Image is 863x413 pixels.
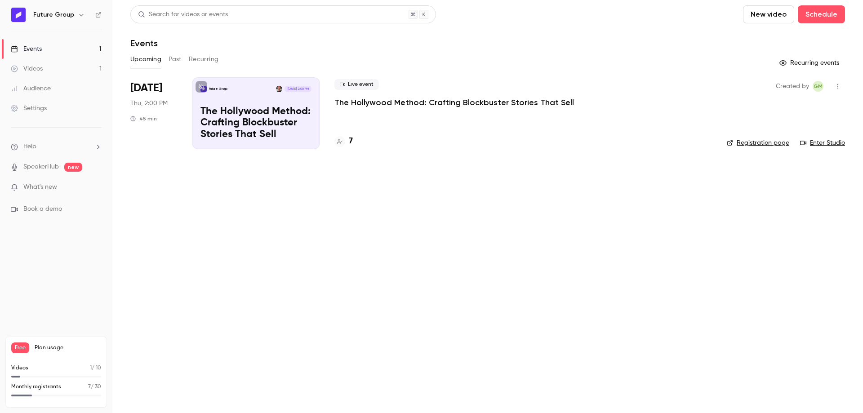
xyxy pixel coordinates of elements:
[11,104,47,113] div: Settings
[334,135,353,147] a: 7
[11,142,102,151] li: help-dropdown-opener
[775,56,845,70] button: Recurring events
[23,142,36,151] span: Help
[200,106,311,141] p: The Hollywood Method: Crafting Blockbuster Stories That Sell
[169,52,182,67] button: Past
[349,135,353,147] h4: 7
[130,99,168,108] span: Thu, 2:00 PM
[11,383,61,391] p: Monthly registrants
[138,10,228,19] div: Search for videos or events
[130,115,157,122] div: 45 min
[64,163,82,172] span: new
[192,77,320,149] a: The Hollywood Method: Crafting Blockbuster Stories That SellFuture GroupLyndon Nicholson[DATE] 2:...
[23,182,57,192] span: What's new
[11,342,29,353] span: Free
[11,8,26,22] img: Future Group
[130,81,162,95] span: [DATE]
[727,138,789,147] a: Registration page
[90,364,101,372] p: / 10
[285,86,311,92] span: [DATE] 2:00 PM
[209,87,227,91] p: Future Group
[814,81,823,92] span: GM
[11,44,42,53] div: Events
[130,38,158,49] h1: Events
[813,81,823,92] span: Gabi Miller
[11,64,43,73] div: Videos
[88,384,91,390] span: 7
[11,84,51,93] div: Audience
[743,5,794,23] button: New video
[35,344,101,351] span: Plan usage
[334,97,574,108] a: The Hollywood Method: Crafting Blockbuster Stories That Sell
[334,79,379,90] span: Live event
[33,10,74,19] h6: Future Group
[23,204,62,214] span: Book a demo
[800,138,845,147] a: Enter Studio
[276,86,282,92] img: Lyndon Nicholson
[130,77,178,149] div: Aug 28 Thu, 2:00 PM (Europe/London)
[90,365,92,371] span: 1
[189,52,219,67] button: Recurring
[11,364,28,372] p: Videos
[798,5,845,23] button: Schedule
[23,162,59,172] a: SpeakerHub
[776,81,809,92] span: Created by
[130,52,161,67] button: Upcoming
[88,383,101,391] p: / 30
